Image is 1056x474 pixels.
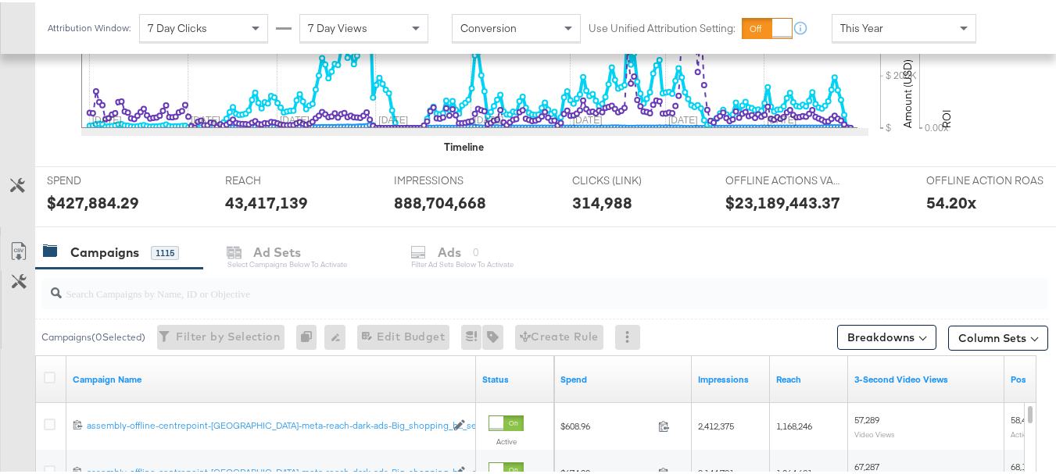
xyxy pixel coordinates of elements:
[840,19,883,33] span: This Year
[560,418,652,429] span: $608.96
[572,189,632,212] div: 314,988
[87,417,446,429] div: assembly-offline-centrepoint-[GEOGRAPHIC_DATA]-meta-reach-dark-ads-Big_shopping_b..._sept_2025
[776,371,842,383] a: The number of people your ad was served to.
[854,371,998,383] a: The number of times your video was viewed for 3 seconds or more.
[698,371,764,383] a: The number of times your ad was served. On mobile apps an ad is counted as served the first time ...
[900,57,915,126] text: Amount (USD)
[926,189,976,212] div: 54.20x
[394,189,486,212] div: 888,704,668
[698,418,734,429] span: 2,412,375
[47,189,139,212] div: $427,884.29
[776,418,812,429] span: 1,168,246
[725,171,843,186] span: OFFLINE ACTIONS VALUE
[73,371,470,383] a: Your campaign name.
[70,241,139,259] div: Campaigns
[589,19,736,34] label: Use Unified Attribution Setting:
[854,412,879,423] span: 57,289
[1011,412,1036,423] span: 58,423
[62,269,959,300] input: Search Campaigns by Name, ID or Objective
[854,458,879,470] span: 67,287
[1011,458,1036,470] span: 68,165
[489,434,524,444] label: Active
[482,371,548,383] a: Shows the current state of your Ad Campaign.
[225,189,308,212] div: 43,417,139
[948,323,1048,348] button: Column Sets
[47,20,131,31] div: Attribution Window:
[41,328,145,342] div: Campaigns ( 0 Selected)
[572,171,689,186] span: CLICKS (LINK)
[87,417,446,430] a: assembly-offline-centrepoint-[GEOGRAPHIC_DATA]-meta-reach-dark-ads-Big_shopping_b..._sept_2025
[854,427,895,437] sub: Video Views
[225,171,342,186] span: REACH
[394,171,511,186] span: IMPRESSIONS
[837,323,936,347] button: Breakdowns
[926,171,1043,186] span: OFFLINE ACTION ROAS
[560,371,686,383] a: The total amount spent to date.
[148,19,207,33] span: 7 Day Clicks
[460,19,517,33] span: Conversion
[444,137,484,152] div: Timeline
[47,171,164,186] span: SPEND
[151,244,179,258] div: 1115
[308,19,367,33] span: 7 Day Views
[1011,427,1036,437] sub: Actions
[296,323,324,347] div: 0
[940,107,954,126] text: ROI
[725,189,840,212] div: $23,189,443.37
